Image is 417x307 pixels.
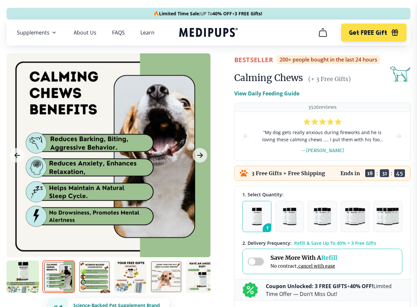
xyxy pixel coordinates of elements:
[234,55,273,64] span: BestSeller
[234,90,299,97] p: View Daily Feeding Guide
[193,148,207,163] button: Next Image
[350,283,373,290] b: 40% OFF!
[283,208,296,225] img: Pack of 2 - Natural Dog Supplements
[270,254,337,261] span: Save More With A
[266,283,347,290] b: Coupon Unlocked: 3 FREE GIFTS
[10,148,24,163] button: Previous Image
[314,208,331,225] img: Pack of 3 - Natural Dog Supplements
[321,254,337,261] span: Refill
[252,170,325,176] p: 3 Free Gifts + Free Shipping
[242,240,292,246] span: 2 . Delivery Frequency:
[261,129,384,143] span: “ My dog gets really anxious during fireworks and he is loving these calming chews .... I put the...
[186,260,218,293] img: Calming Chews | Natural Dog Supplements
[263,223,275,236] span: 1
[376,208,400,225] img: Pack of 5 - Natural Dog Supplements
[340,170,360,176] p: Ends in
[7,260,39,293] img: Calming Chews | Natural Dog Supplements
[394,169,405,177] span: 45
[391,170,393,176] span: :
[242,201,271,232] button: 1
[42,260,75,293] img: Calming Chews | Natural Dog Supplements
[341,23,407,42] button: Get FREE Gift
[376,170,378,176] span: :
[74,29,96,36] a: About Us
[140,29,154,36] a: Learn
[315,25,331,40] button: cart
[153,10,262,17] span: 🔥 UP To +
[395,112,402,160] button: next-slide
[78,260,111,293] img: Calming Chews | Natural Dog Supplements
[270,263,337,269] span: No contract,
[252,208,262,225] img: Pack of 1 - Natural Dog Supplements
[112,29,125,36] a: FAQS
[179,26,238,40] a: Medipups
[242,112,250,160] button: prev-slide
[301,147,344,153] span: — [PERSON_NAME]
[308,75,351,83] span: (+ 3 Free Gifts)
[345,208,365,225] img: Pack of 4 - Natural Dog Supplements
[380,169,389,177] span: 31
[298,263,335,269] span: cancel with ease
[114,260,147,293] img: Calming Chews | Natural Dog Supplements
[365,169,375,177] span: 18
[242,191,402,198] div: 1. Select Quantity:
[266,282,402,298] p: + Limited Time Offer — Don’t Miss Out!
[277,55,380,64] div: 200+ people bought in the last 24 hours
[294,240,376,246] span: Refill & Save Up To 40% + 3 Free Gifts
[349,29,387,36] span: Get FREE Gift
[150,260,182,293] img: Calming Chews | Natural Dog Supplements
[308,104,337,110] p: 3526 reviews
[234,72,303,84] h1: Calming Chews
[17,29,58,36] button: Supplements
[17,29,50,36] span: Supplements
